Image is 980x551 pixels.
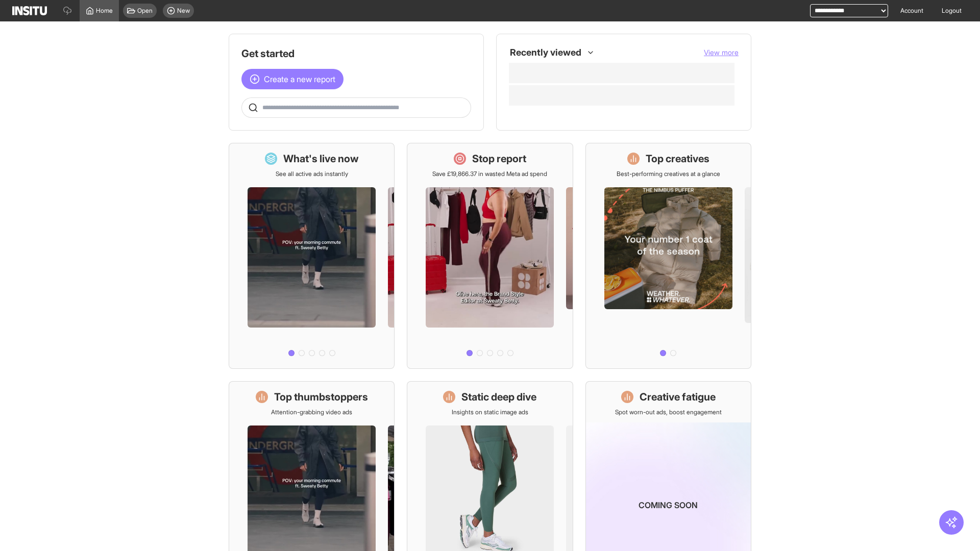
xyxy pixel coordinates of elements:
span: Open [137,7,153,15]
span: View more [704,48,739,57]
h1: Stop report [472,152,526,166]
span: New [177,7,190,15]
a: Top creativesBest-performing creatives at a glance [585,143,751,369]
p: Insights on static image ads [452,408,528,416]
img: Logo [12,6,47,15]
span: Create a new report [264,73,335,85]
h1: Static deep dive [461,390,536,404]
span: Home [96,7,113,15]
p: See all active ads instantly [276,170,348,178]
h1: Top thumbstoppers [274,390,368,404]
a: What's live nowSee all active ads instantly [229,143,395,369]
p: Best-performing creatives at a glance [617,170,720,178]
p: Save £19,866.37 in wasted Meta ad spend [432,170,547,178]
a: Stop reportSave £19,866.37 in wasted Meta ad spend [407,143,573,369]
button: Create a new report [241,69,344,89]
h1: What's live now [283,152,359,166]
p: Attention-grabbing video ads [271,408,352,416]
button: View more [704,47,739,58]
h1: Get started [241,46,471,61]
h1: Top creatives [646,152,709,166]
